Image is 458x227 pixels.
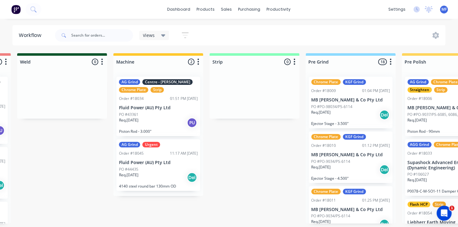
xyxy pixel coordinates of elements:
div: Order #18054 [408,210,432,216]
p: MB [PERSON_NAME] & Co Pty Ltd [311,97,390,103]
div: Chrome Plate [119,87,148,93]
p: Req. [DATE] [119,172,138,178]
p: Req. [DATE] [119,117,138,123]
div: settings [385,5,409,14]
div: Strip [433,202,446,207]
div: Order #18006 [408,96,432,101]
div: Order #18010 [311,143,336,148]
div: AG GrindUrgentOrder #1804511:17 AM [DATE]Fluid Power (AU) Pty LtdPO #44435Req.[DATE]Del4140 steel... [117,139,200,191]
div: productivity [264,5,294,14]
div: Chrome Plate [311,134,341,140]
div: Workflow [19,32,44,39]
p: 4140 steel round bar 130mm OD [119,184,198,188]
p: Req. [DATE] [311,219,331,224]
div: 01:51 PM [DATE] [170,96,198,101]
div: Order #18034 [119,96,144,101]
p: Ejector Stage - 3.500" [311,121,390,126]
div: Chrome PlateKGF GrindOrder #1801001:12 PM [DATE]MB [PERSON_NAME] & Co Pty LtdPO #PO-9034/PS-6114R... [309,132,393,183]
div: Flash HCP [408,202,431,207]
iframe: Intercom live chat [437,206,452,221]
p: PO #43361 [119,112,138,117]
div: Urgent [142,142,160,147]
div: Order #18009 [311,88,336,94]
div: purchasing [235,5,264,14]
div: Chrome Plate [311,79,341,85]
p: PO #PO-98034/PS-6114 [311,104,353,110]
p: Req. [DATE] [408,177,427,183]
p: PO #PO-9034/PS-6114 [311,159,351,164]
div: Chrome PlateKGF GrindOrder #1800901:04 PM [DATE]MB [PERSON_NAME] & Co Pty LtdPO #PO-98034/PS-6114... [309,77,393,128]
p: Fluid Power (AU) Pty Ltd [119,105,198,111]
span: 1 [450,206,455,211]
div: KGF Grind [343,134,366,140]
p: Piston Rod - 3.000" [119,129,198,134]
div: Order #18011 [311,198,336,203]
div: Chrome Plate [311,189,341,194]
div: 01:04 PM [DATE] [362,88,390,94]
p: Req. [DATE] [311,110,331,115]
div: KGF Grind [343,189,366,194]
p: MB [PERSON_NAME] & Co Pty Ltd [311,152,390,157]
p: PO #PO-9034/PS-6114 [311,213,351,219]
div: AG GrindCentre - [PERSON_NAME]Chrome PlateStripOrder #1803401:51 PM [DATE]Fluid Power (AU) Pty Lt... [117,77,200,136]
div: sales [218,5,235,14]
p: PO #106027 [408,172,429,177]
div: Del [380,165,390,175]
p: PO #44435 [119,167,138,172]
div: Centre - [PERSON_NAME] [142,79,193,85]
div: 01:12 PM [DATE] [362,143,390,148]
p: Req. [DATE] [408,117,427,123]
p: Req. [DATE] [311,164,331,170]
div: KGF Grind [343,79,366,85]
div: Order #18033 [408,151,432,156]
div: Del [380,110,390,120]
div: PU [187,118,197,128]
div: 11:17 AM [DATE] [170,151,198,156]
p: MB [PERSON_NAME] & Co Pty Ltd [311,207,390,212]
img: Factory [11,5,21,14]
div: Del [187,173,197,183]
div: Straighten [408,87,432,93]
div: 01:25 PM [DATE] [362,198,390,203]
div: AGG Grind [408,142,432,147]
span: MF [441,7,447,12]
span: Views [143,32,155,39]
div: Order #18045 [119,151,144,156]
a: dashboard [164,5,194,14]
div: products [194,5,218,14]
input: Search for orders... [71,29,133,42]
div: Strip [434,87,448,93]
div: AG Grind [408,79,429,85]
div: AG Grind [119,79,140,85]
div: Strip [151,87,164,93]
div: AG Grind [119,142,140,147]
p: Ejector Stage - 4.500" [311,176,390,181]
p: Fluid Power (AU) Pty Ltd [119,160,198,165]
